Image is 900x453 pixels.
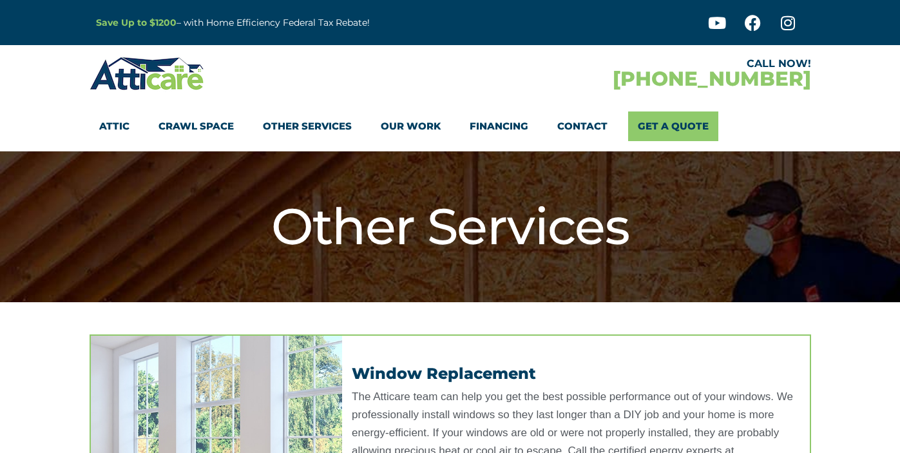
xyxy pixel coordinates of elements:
a: Contact [557,111,608,141]
a: Get A Quote [628,111,718,141]
a: Our Work [381,111,441,141]
p: – with Home Efficiency Federal Tax Rebate! [96,15,513,30]
a: Save Up to $1200 [96,17,177,28]
a: Attic [99,111,129,141]
a: Other Services [263,111,352,141]
a: Crawl Space [158,111,234,141]
div: CALL NOW! [450,59,811,69]
a: Window Replacement [352,364,536,383]
a: Financing [470,111,528,141]
nav: Menu [99,111,801,141]
h1: Other Services [96,197,805,257]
